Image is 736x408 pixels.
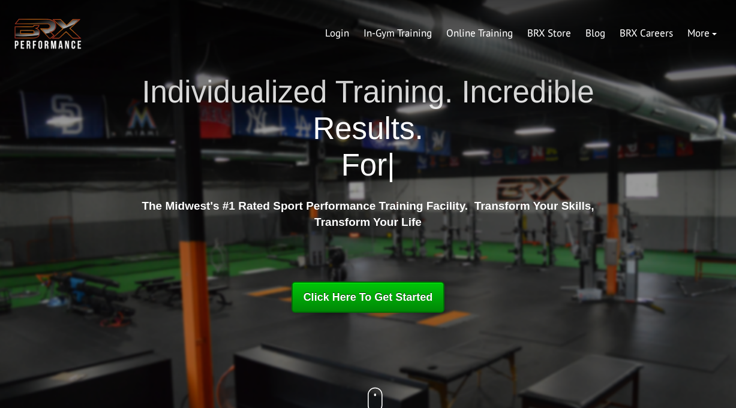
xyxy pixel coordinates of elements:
a: BRX Store [520,19,578,48]
a: Blog [578,19,612,48]
span: For [341,148,387,182]
a: In-Gym Training [356,19,439,48]
a: Login [318,19,356,48]
a: More [680,19,724,48]
span: | [387,148,395,182]
div: Widget de chat [676,350,736,408]
iframe: Chat Widget [676,350,736,408]
a: Online Training [439,19,520,48]
strong: The Midwest's #1 Rated Sport Performance Training Facility. Transform Your Skills, Transform Your... [142,200,594,228]
div: Navigation Menu [318,19,724,48]
h1: Individualized Training. Incredible Results. [137,74,599,184]
a: Click Here To Get Started [292,282,445,313]
span: Click Here To Get Started [304,291,433,303]
img: BRX Transparent Logo-2 [12,16,84,52]
a: BRX Careers [612,19,680,48]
